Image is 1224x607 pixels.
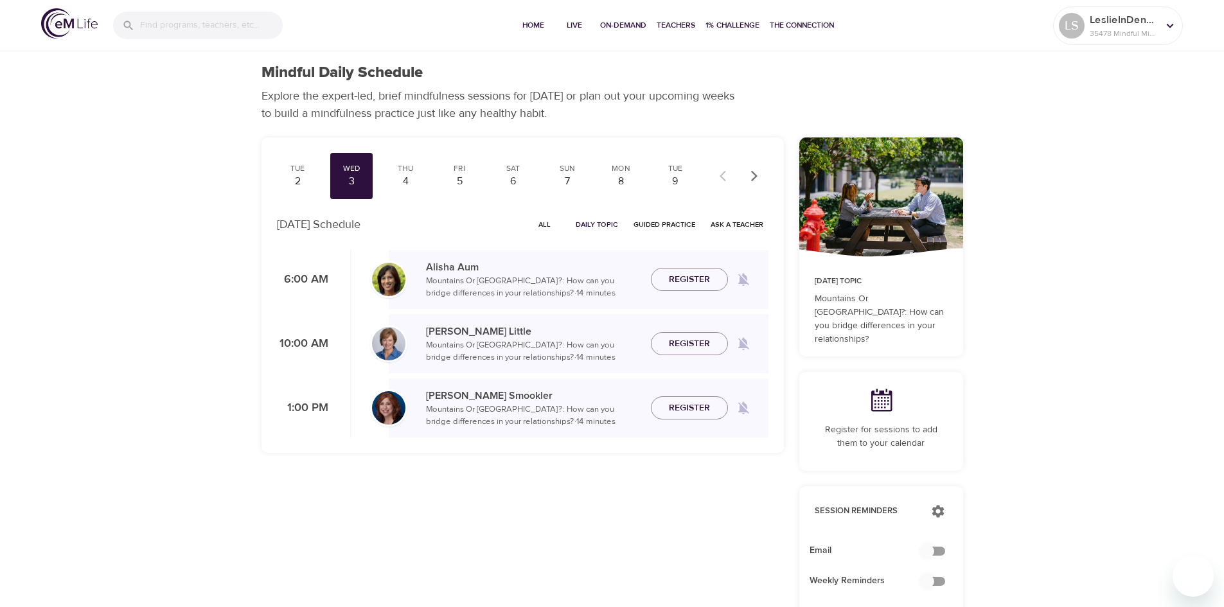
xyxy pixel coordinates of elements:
[262,87,743,122] p: Explore the expert-led, brief mindfulness sessions for [DATE] or plan out your upcoming weeks to ...
[497,174,529,189] div: 6
[1059,13,1085,39] div: LS
[426,260,641,275] p: Alisha Aum
[728,392,759,423] span: Remind me when a class goes live every Wednesday at 1:00 PM
[728,264,759,295] span: Remind me when a class goes live every Wednesday at 6:00 AM
[1090,12,1158,28] p: LeslieInDenver
[277,271,328,288] p: 6:00 AM
[443,163,475,174] div: Fri
[1173,556,1214,597] iframe: Button to launch messaging window
[770,19,834,32] span: The Connection
[815,505,918,518] p: Session Reminders
[426,275,641,300] p: Mountains Or [GEOGRAPHIC_DATA]?: How can you bridge differences in your relationships? · 14 minutes
[605,174,637,189] div: 8
[728,328,759,359] span: Remind me when a class goes live every Wednesday at 10:00 AM
[551,163,583,174] div: Sun
[669,336,710,352] span: Register
[372,263,405,296] img: Alisha%20Aum%208-9-21.jpg
[669,400,710,416] span: Register
[277,335,328,353] p: 10:00 AM
[389,163,421,174] div: Thu
[282,163,314,174] div: Tue
[711,218,763,231] span: Ask a Teacher
[657,19,695,32] span: Teachers
[524,215,565,234] button: All
[669,272,710,288] span: Register
[705,215,768,234] button: Ask a Teacher
[443,174,475,189] div: 5
[426,388,641,403] p: [PERSON_NAME] Smookler
[529,218,560,231] span: All
[426,403,641,428] p: Mountains Or [GEOGRAPHIC_DATA]?: How can you bridge differences in your relationships? · 14 minutes
[282,174,314,189] div: 2
[372,327,405,360] img: Kerry_Little_Headshot_min.jpg
[815,423,948,450] p: Register for sessions to add them to your calendar
[140,12,283,39] input: Find programs, teachers, etc...
[262,64,423,82] h1: Mindful Daily Schedule
[389,174,421,189] div: 4
[659,174,691,189] div: 9
[810,544,932,558] span: Email
[277,400,328,417] p: 1:00 PM
[659,163,691,174] div: Tue
[605,163,637,174] div: Mon
[600,19,646,32] span: On-Demand
[571,215,623,234] button: Daily Topic
[559,19,590,32] span: Live
[335,163,368,174] div: Wed
[634,218,695,231] span: Guided Practice
[651,268,728,292] button: Register
[628,215,700,234] button: Guided Practice
[335,174,368,189] div: 3
[705,19,759,32] span: 1% Challenge
[576,218,618,231] span: Daily Topic
[426,324,641,339] p: [PERSON_NAME] Little
[372,391,405,425] img: Elaine_Smookler-min.jpg
[651,396,728,420] button: Register
[810,574,932,588] span: Weekly Reminders
[277,216,360,233] p: [DATE] Schedule
[518,19,549,32] span: Home
[815,292,948,346] p: Mountains Or [GEOGRAPHIC_DATA]?: How can you bridge differences in your relationships?
[426,339,641,364] p: Mountains Or [GEOGRAPHIC_DATA]?: How can you bridge differences in your relationships? · 14 minutes
[815,276,948,287] p: [DATE] Topic
[1090,28,1158,39] p: 35478 Mindful Minutes
[551,174,583,189] div: 7
[497,163,529,174] div: Sat
[41,8,98,39] img: logo
[651,332,728,356] button: Register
